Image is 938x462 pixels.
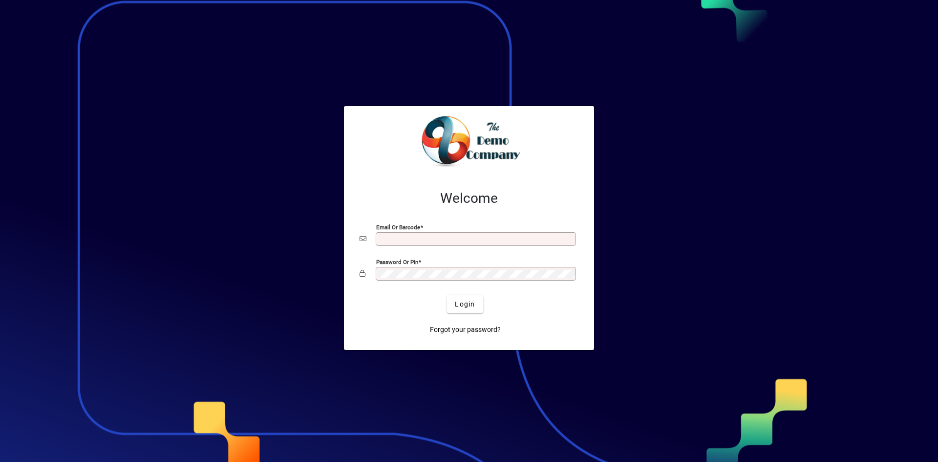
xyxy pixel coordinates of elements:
span: Forgot your password? [430,325,501,335]
a: Forgot your password? [426,321,505,338]
mat-label: Password or Pin [376,259,418,265]
h2: Welcome [360,190,578,207]
button: Login [447,295,483,313]
span: Login [455,299,475,309]
mat-label: Email or Barcode [376,224,420,231]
